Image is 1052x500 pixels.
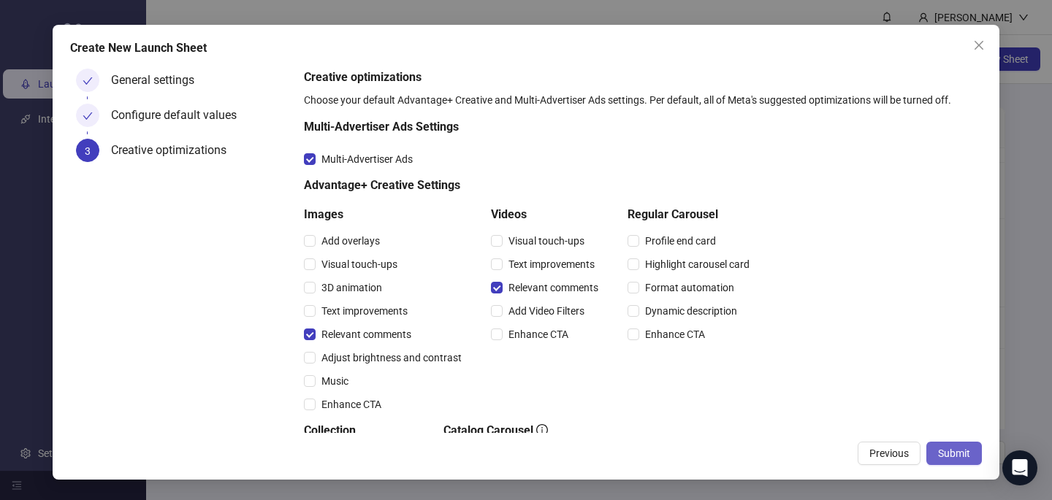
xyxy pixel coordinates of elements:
span: Previous [869,447,909,459]
h5: Multi-Advertiser Ads Settings [304,118,755,136]
div: Creative optimizations [111,139,238,162]
button: Previous [858,442,920,465]
span: Format automation [639,280,740,296]
h5: Creative optimizations [304,69,976,86]
div: Choose your default Advantage+ Creative and Multi-Advertiser Ads settings. Per default, all of Me... [304,92,976,108]
span: Submit [938,447,970,459]
span: 3 [85,145,91,157]
span: Add Video Filters [503,303,590,319]
span: Highlight carousel card [639,256,755,272]
span: Multi-Advertiser Ads [316,151,419,167]
button: Submit [926,442,982,465]
span: Text improvements [316,303,413,319]
span: Dynamic description [639,303,743,319]
h5: Videos [491,206,604,223]
span: Adjust brightness and contrast [316,350,468,366]
h5: Collection [304,422,420,439]
span: Relevant comments [316,326,417,342]
div: Open Intercom Messenger [1002,450,1037,485]
span: Relevant comments [503,280,604,296]
span: Profile end card [639,233,722,249]
span: Enhance CTA [639,326,711,342]
span: Visual touch-ups [316,256,403,272]
span: Text improvements [503,256,601,272]
button: Close [967,34,991,57]
div: Create New Launch Sheet [70,39,982,57]
span: Enhance CTA [503,326,574,342]
h5: Images [304,206,468,223]
h5: Regular Carousel [628,206,755,223]
span: info-circle [536,424,548,436]
h5: Catalog Carousel [443,422,615,439]
span: close [973,39,985,51]
span: Visual touch-ups [503,233,590,249]
span: Enhance CTA [316,396,387,412]
span: 3D animation [316,280,388,296]
span: check [83,111,93,121]
div: Configure default values [111,104,248,127]
h5: Advantage+ Creative Settings [304,177,755,194]
span: Add overlays [316,233,386,249]
div: General settings [111,69,206,92]
span: Music [316,373,354,389]
span: check [83,76,93,86]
